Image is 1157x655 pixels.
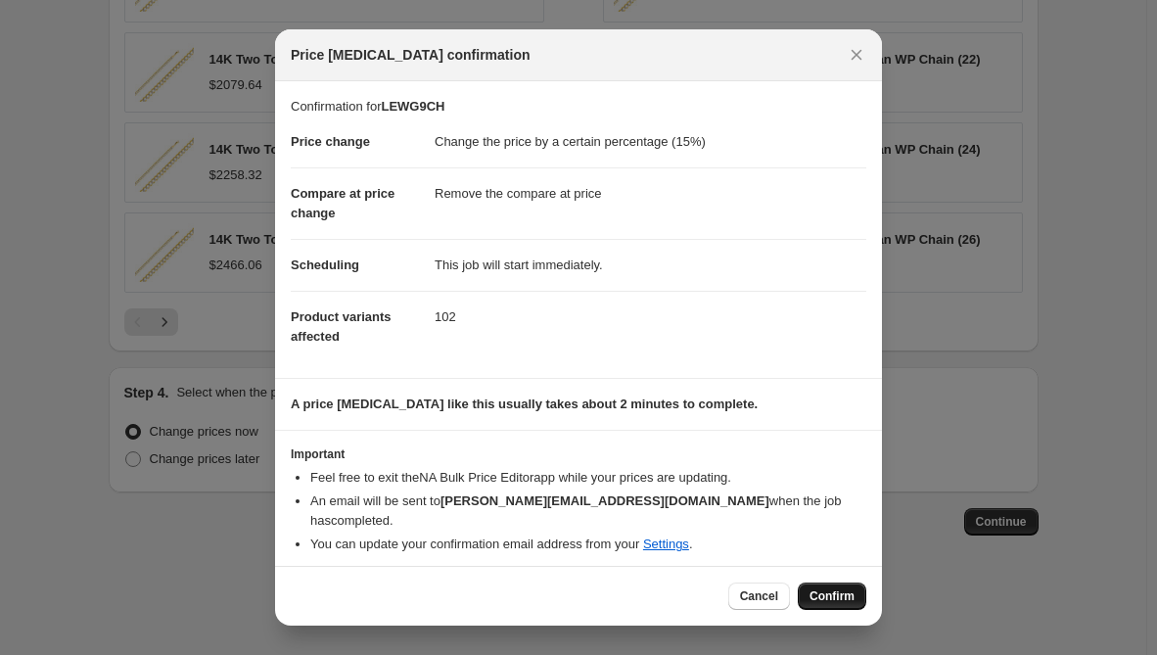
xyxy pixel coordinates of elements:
[740,588,778,604] span: Cancel
[291,446,866,462] h3: Important
[435,167,866,219] dd: Remove the compare at price
[310,535,866,554] li: You can update your confirmation email address from your .
[291,134,370,149] span: Price change
[310,468,866,488] li: Feel free to exit the NA Bulk Price Editor app while your prices are updating.
[291,97,866,117] p: Confirmation for
[810,588,855,604] span: Confirm
[798,583,866,610] button: Confirm
[435,117,866,167] dd: Change the price by a certain percentage (15%)
[381,99,444,114] b: LEWG9CH
[440,493,769,508] b: [PERSON_NAME][EMAIL_ADDRESS][DOMAIN_NAME]
[435,291,866,343] dd: 102
[643,537,689,551] a: Settings
[310,491,866,531] li: An email will be sent to when the job has completed .
[291,186,394,220] span: Compare at price change
[291,45,531,65] span: Price [MEDICAL_DATA] confirmation
[291,257,359,272] span: Scheduling
[728,583,790,610] button: Cancel
[291,309,392,344] span: Product variants affected
[843,41,870,69] button: Close
[291,397,758,411] b: A price [MEDICAL_DATA] like this usually takes about 2 minutes to complete.
[435,239,866,291] dd: This job will start immediately.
